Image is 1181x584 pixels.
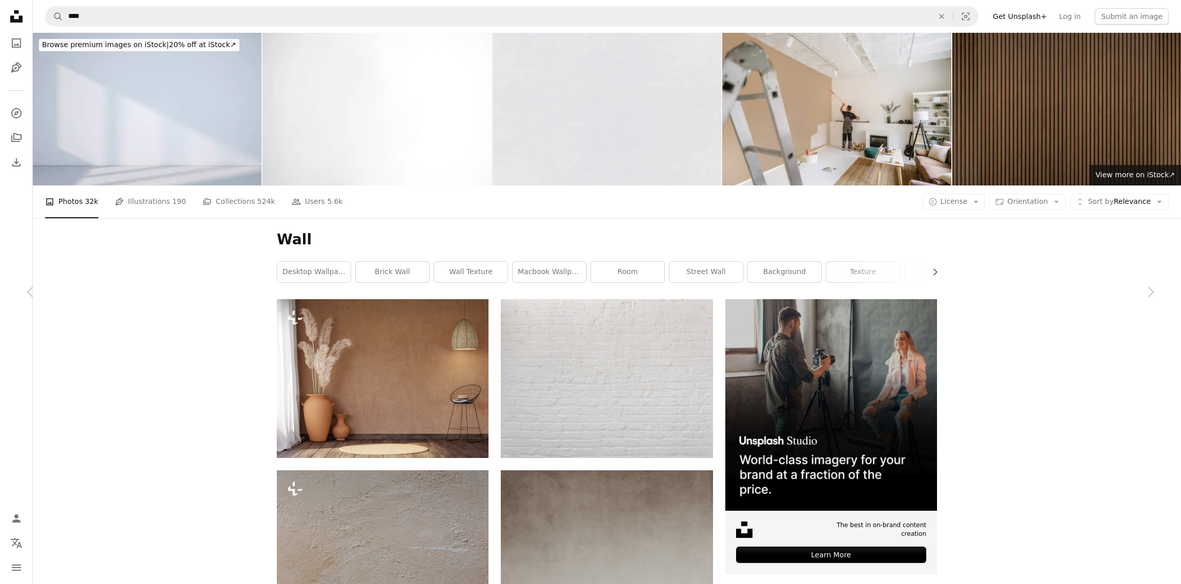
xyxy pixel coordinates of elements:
[6,533,27,553] button: Language
[989,194,1066,210] button: Orientation
[748,262,821,282] a: background
[33,33,246,57] a: Browse premium images on iStock|20% off at iStock↗
[725,299,937,511] img: file-1715651741414-859baba4300dimage
[292,185,343,218] a: Users 5.6k
[1119,243,1181,341] a: Next
[42,40,169,49] span: Browse premium images on iStock |
[172,196,186,207] span: 190
[277,231,937,249] h1: Wall
[327,196,342,207] span: 5.6k
[669,262,743,282] a: street wall
[6,152,27,173] a: Download History
[810,521,926,538] span: The best in on-brand content creation
[987,8,1053,25] a: Get Unsplash+
[202,185,275,218] a: Collections 524k
[45,6,979,27] form: Find visuals sitewide
[6,33,27,53] a: Photos
[257,196,275,207] span: 524k
[1088,197,1151,207] span: Relevance
[722,33,951,185] img: Man painting living room wall during apartment renovation
[1070,194,1169,210] button: Sort byRelevance
[277,299,488,458] img: Local style empty room with blank orange wall 3d render,There are old wood floor decorate with bl...
[356,262,429,282] a: brick wall
[115,185,186,218] a: Illustrations 190
[930,7,953,26] button: Clear
[513,262,586,282] a: macbook wallpaper
[501,373,712,383] a: white brick wall
[6,508,27,529] a: Log in / Sign up
[941,197,968,205] span: License
[736,547,926,563] div: Learn More
[434,262,507,282] a: wall texture
[1095,171,1175,179] span: View more on iStock ↗
[926,262,937,282] button: scroll list to the right
[826,262,900,282] a: texture
[1053,8,1087,25] a: Log in
[6,128,27,148] a: Collections
[46,7,63,26] button: Search Unsplash
[591,262,664,282] a: room
[1095,8,1169,25] button: Submit an image
[501,299,712,458] img: white brick wall
[953,7,978,26] button: Visual search
[6,57,27,78] a: Illustrations
[923,194,986,210] button: License
[1088,197,1113,205] span: Sort by
[6,557,27,578] button: Menu
[736,522,752,538] img: file-1631678316303-ed18b8b5cb9cimage
[1089,165,1181,185] a: View more on iStock↗
[277,373,488,383] a: Local style empty room with blank orange wall 3d render,There are old wood floor decorate with bl...
[1007,197,1048,205] span: Orientation
[725,299,937,574] a: The best in on-brand content creationLearn More
[277,262,351,282] a: desktop wallpaper
[42,40,236,49] span: 20% off at iStock ↗
[952,33,1181,185] img: Wood background banner panorama long - Brown wooden acoustic panels wall texture , seamless pattern
[262,33,491,185] img: White gray gradient background.
[493,33,721,185] img: Paper texture.
[905,262,978,282] a: wallpaper
[6,103,27,123] a: Explore
[33,33,261,185] img: White wall shadow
